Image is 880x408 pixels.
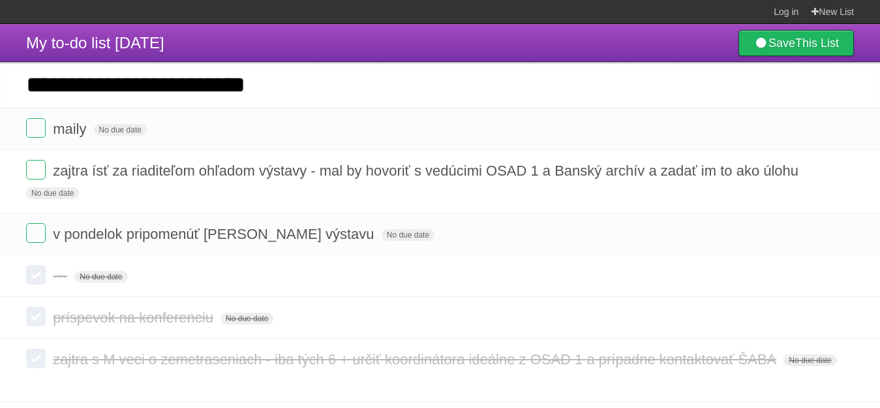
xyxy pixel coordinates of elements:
span: maily [53,121,89,137]
span: v pondelok pripomenúť [PERSON_NAME] výstavu [53,226,377,242]
label: Done [26,307,46,326]
span: zajtra s M veci o zemetraseniach - iba tých 6 + určiť koordinátora ideálne z OSAD 1 a prípadne ko... [53,351,780,368]
span: No due date [26,187,79,199]
label: Done [26,349,46,368]
span: zajtra ísť za riaditeľom ohľadom výstavy - mal by hovoriť s vedúcimi OSAD 1 a Banský archív a zad... [53,163,802,179]
span: No due date [382,229,434,241]
span: No due date [220,313,273,324]
span: príspevok na konferenciu [53,309,217,326]
span: No due date [94,124,147,136]
label: Done [26,160,46,180]
label: Done [26,118,46,138]
span: No due date [74,271,127,283]
span: My to-do list [DATE] [26,34,164,52]
label: Done [26,223,46,243]
b: This List [795,37,839,50]
a: SaveThis List [738,30,854,56]
span: --- [53,268,70,284]
span: No due date [783,354,836,366]
label: Done [26,265,46,285]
